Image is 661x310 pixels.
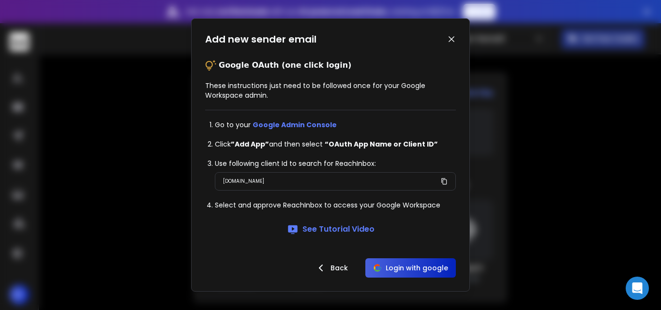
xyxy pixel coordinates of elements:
[626,277,649,300] div: Open Intercom Messenger
[287,223,375,235] a: See Tutorial Video
[219,59,351,71] p: Google OAuth (one click login)
[223,177,264,186] p: [DOMAIN_NAME]
[253,120,337,130] a: Google Admin Console
[215,120,456,130] li: Go to your
[307,258,356,278] button: Back
[215,159,456,168] li: Use following client Id to search for ReachInbox:
[215,139,456,149] li: Click and then select
[205,59,217,71] img: tips
[215,200,456,210] li: Select and approve ReachInbox to access your Google Workspace
[205,81,456,100] p: These instructions just need to be followed once for your Google Workspace admin.
[231,139,269,149] strong: ”Add App”
[325,139,438,149] strong: “OAuth App Name or Client ID”
[365,258,456,278] button: Login with google
[205,32,316,46] h1: Add new sender email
